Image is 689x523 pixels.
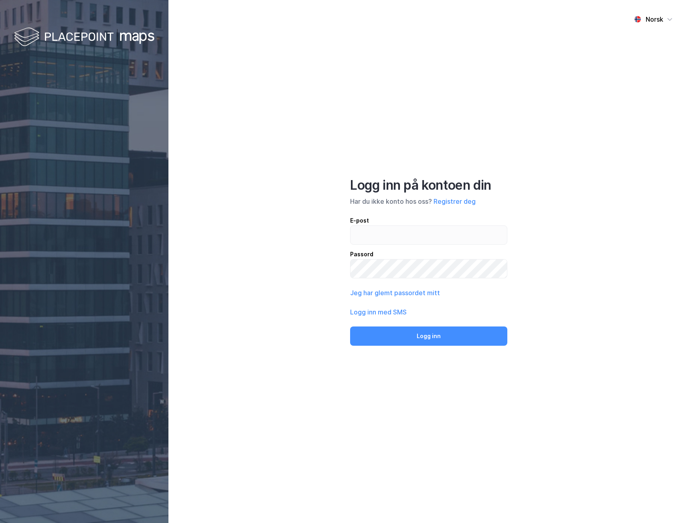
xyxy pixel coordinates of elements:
button: Logg inn med SMS [350,307,407,317]
img: logo-white.f07954bde2210d2a523dddb988cd2aa7.svg [14,26,154,49]
div: Norsk [646,14,663,24]
button: Logg inn [350,326,507,346]
button: Jeg har glemt passordet mitt [350,288,440,298]
div: Logg inn på kontoen din [350,177,507,193]
button: Registrer deg [434,197,476,206]
div: Har du ikke konto hos oss? [350,197,507,206]
div: E-post [350,216,507,225]
div: Passord [350,249,507,259]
